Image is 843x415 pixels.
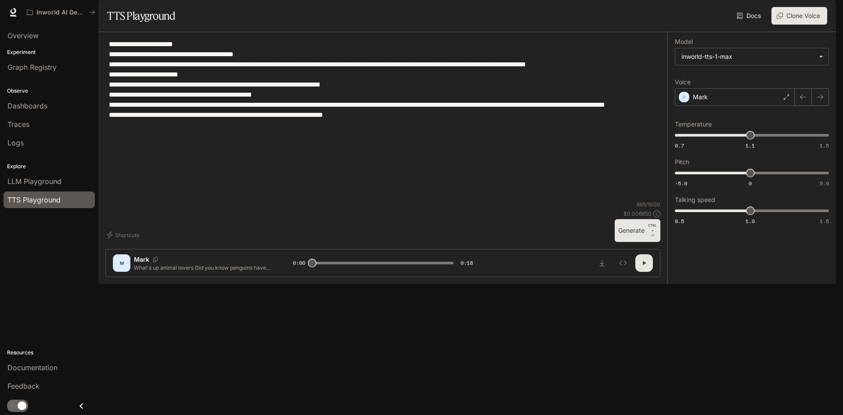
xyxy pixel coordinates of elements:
span: 1.1 [746,142,755,149]
button: Shortcuts [105,228,143,242]
span: 0.7 [675,142,684,149]
p: CTRL + [648,223,657,233]
span: -5.0 [675,180,687,187]
button: Copy Voice ID [149,257,162,262]
div: inworld-tts-1-max [675,48,829,65]
p: Model [675,39,693,45]
p: Mark [134,255,149,264]
span: 1.5 [820,142,829,149]
h1: TTS Playground [107,7,175,25]
p: Voice [675,79,691,85]
p: Temperature [675,121,712,127]
span: 1.5 [820,217,829,225]
span: 0 [749,180,752,187]
div: M [115,256,129,270]
p: Pitch [675,159,689,165]
p: $ 0.006650 [623,210,652,217]
button: Inspect [614,254,632,272]
p: Talking speed [675,197,715,203]
button: Download audio [593,254,611,272]
button: All workspaces [23,4,99,21]
span: 0:00 [293,259,305,267]
p: What's up animal lovers Did you know penguins have waterproof feathers? They are covered in a lay... [134,264,272,271]
button: Clone Voice [771,7,827,25]
a: Docs [735,7,764,25]
div: inworld-tts-1-max [681,52,814,61]
span: 0.5 [675,217,684,225]
p: Mark [693,93,708,101]
span: 1.0 [746,217,755,225]
span: 5.0 [820,180,829,187]
span: 0:18 [461,259,473,267]
button: GenerateCTRL +⏎ [615,219,660,242]
p: ⏎ [648,223,657,238]
p: Inworld AI Demos [36,9,86,16]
